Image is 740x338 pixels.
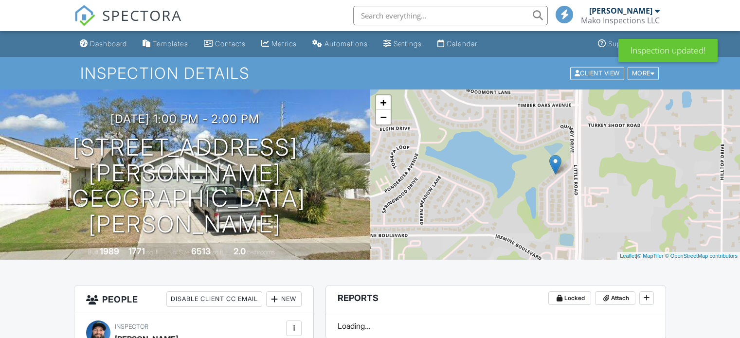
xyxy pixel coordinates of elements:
[234,246,246,256] div: 2.0
[569,69,627,76] a: Client View
[153,39,188,48] div: Templates
[128,246,145,256] div: 1771
[90,39,127,48] div: Dashboard
[169,249,190,256] span: Lot Size
[80,65,660,82] h1: Inspection Details
[308,35,372,53] a: Automations (Basic)
[394,39,422,48] div: Settings
[637,253,664,259] a: © MapTiler
[100,246,119,256] div: 1989
[76,35,131,53] a: Dashboard
[215,39,246,48] div: Contacts
[16,135,355,237] h1: [STREET_ADDRESS][PERSON_NAME] [GEOGRAPHIC_DATA][PERSON_NAME]
[102,5,182,25] span: SPECTORA
[166,291,262,307] div: Disable Client CC Email
[665,253,738,259] a: © OpenStreetMap contributors
[581,16,660,25] div: Mako Inspections LLC
[618,39,718,62] div: Inspection updated!
[325,39,368,48] div: Automations
[376,110,391,125] a: Zoom out
[617,252,740,260] div: |
[146,249,160,256] span: sq. ft.
[74,285,313,313] h3: People
[74,13,182,34] a: SPECTORA
[88,249,98,256] span: Built
[266,291,302,307] div: New
[433,35,481,53] a: Calendar
[570,67,624,80] div: Client View
[110,112,259,125] h3: [DATE] 1:00 pm - 2:00 pm
[379,35,426,53] a: Settings
[447,39,477,48] div: Calendar
[376,95,391,110] a: Zoom in
[589,6,652,16] div: [PERSON_NAME]
[200,35,250,53] a: Contacts
[620,253,636,259] a: Leaflet
[257,35,301,53] a: Metrics
[271,39,297,48] div: Metrics
[608,39,660,48] div: Support Center
[594,35,664,53] a: Support Center
[628,67,659,80] div: More
[115,323,148,330] span: Inspector
[247,249,275,256] span: bathrooms
[191,246,211,256] div: 6513
[74,5,95,26] img: The Best Home Inspection Software - Spectora
[353,6,548,25] input: Search everything...
[139,35,192,53] a: Templates
[212,249,224,256] span: sq.ft.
